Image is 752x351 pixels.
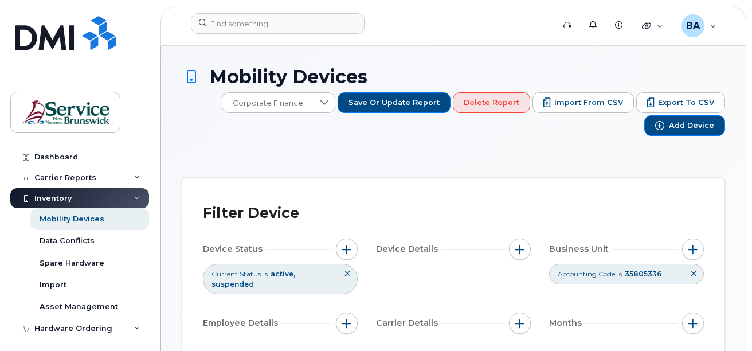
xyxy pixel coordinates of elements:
[203,243,266,255] span: Device Status
[625,270,661,278] span: 35805336
[644,115,725,136] button: Add Device
[549,317,585,329] span: Months
[222,93,314,114] span: Corporate Finance
[211,280,254,288] span: suspended
[348,97,440,108] span: Save or Update Report
[669,120,714,131] span: Add Device
[658,97,714,108] span: Export to CSV
[203,317,281,329] span: Employee Details
[203,198,299,228] div: Filter Device
[263,269,268,279] span: is
[464,97,519,108] span: Delete Report
[532,92,634,113] button: Import from CSV
[554,97,623,108] span: Import from CSV
[636,92,725,113] button: Export to CSV
[549,243,612,255] span: Business Unit
[558,269,615,279] span: Accounting Code
[376,317,441,329] span: Carrier Details
[338,92,451,113] button: Save or Update Report
[376,243,441,255] span: Device Details
[617,269,622,279] span: is
[271,270,295,278] span: active
[211,269,261,279] span: Current Status
[209,67,367,87] span: Mobility Devices
[453,92,530,113] button: Delete Report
